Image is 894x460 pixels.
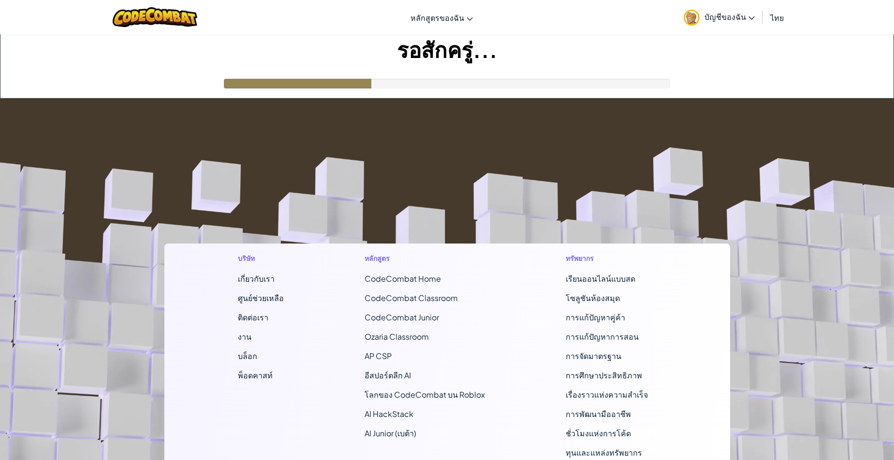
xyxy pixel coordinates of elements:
img: avatar [684,10,700,26]
a: หลักสูตรของฉัน [406,4,478,30]
a: บล็อก [238,351,257,361]
a: เรื่องราวแห่งความสำเร็จ [566,389,648,400]
a: บัญชีของฉัน [679,2,760,32]
a: ชั่วโมงแห่งการโค้ด [566,428,631,438]
a: CodeCombat Classroom [365,293,458,303]
a: การแก้ปัญหาการสอน [566,331,639,342]
a: เรียนออนไลน์แบบสด [566,273,635,284]
a: การพัฒนามืออาชีพ [566,409,631,419]
a: ทุนและแหล่งทรัพยากร [566,447,642,458]
a: งาน [238,331,251,342]
a: อีสปอร์ตลีก AI [365,370,411,380]
span: CodeCombat Home [365,273,441,284]
a: ไทย [765,4,789,30]
a: การแก้ปัญหาคู่ค้า [566,312,625,322]
h1: ทรัพยากร [566,253,656,263]
a: AI HackStack [365,409,413,419]
h1: บริษัท [238,253,284,263]
a: ศูนย์ช่วยเหลือ [238,293,284,303]
h1: รอสักครู่... [0,34,894,64]
span: บัญชีของฉัน [704,12,755,22]
a: พ็อดคาสท์ [238,370,273,380]
h1: หลักสูตร [365,253,485,263]
a: การศึกษาประสิทธิภาพ [566,370,642,380]
img: CodeCombat logo [113,7,197,27]
a: เกี่ยวกับเรา [238,273,275,284]
a: CodeCombat Junior [365,312,439,322]
a: AI Junior (เบต้า) [365,428,416,438]
a: โซลูชันห้องสมุด [566,293,620,303]
a: Ozaria Classroom [365,331,429,342]
a: การจัดมาตรฐาน [566,351,621,361]
span: ไทย [770,13,784,23]
span: หลักสูตรของฉัน [410,13,464,23]
span: ติดต่อเรา [238,312,268,322]
a: AP CSP [365,351,392,361]
a: โลกของ CodeCombat บน Roblox [365,389,485,400]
